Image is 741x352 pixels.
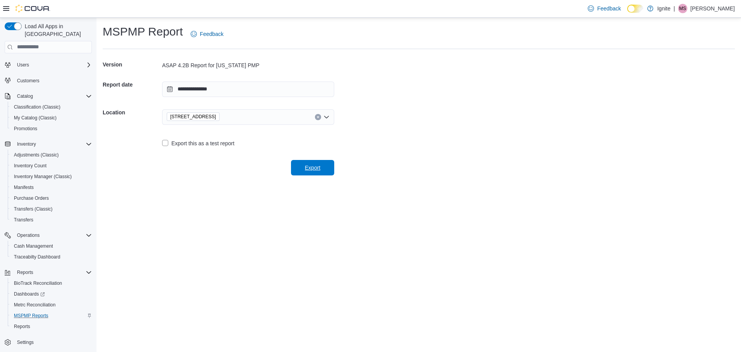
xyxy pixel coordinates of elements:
[17,339,34,345] span: Settings
[14,337,92,347] span: Settings
[8,182,95,193] button: Manifests
[14,76,42,85] a: Customers
[14,115,57,121] span: My Catalog (Classic)
[11,322,92,331] span: Reports
[11,183,37,192] a: Manifests
[14,139,39,149] button: Inventory
[11,150,92,160] span: Adjustments (Classic)
[11,241,92,251] span: Cash Management
[2,267,95,278] button: Reports
[15,5,50,12] img: Cova
[11,161,92,170] span: Inventory Count
[14,76,92,85] span: Customers
[162,139,234,148] label: Export this as a test report
[291,160,334,175] button: Export
[17,93,33,99] span: Catalog
[11,279,92,288] span: BioTrack Reconciliation
[323,114,330,120] button: Open list of options
[8,289,95,299] a: Dashboards
[103,105,161,120] h5: Location
[11,204,92,214] span: Transfers (Classic)
[14,126,37,132] span: Promotions
[8,150,95,160] button: Adjustments (Classic)
[14,338,37,347] a: Settings
[11,215,36,224] a: Transfers
[8,299,95,310] button: Metrc Reconciliation
[11,102,64,112] a: Classification (Classic)
[103,57,161,72] h5: Version
[11,172,75,181] a: Inventory Manager (Classic)
[162,82,334,97] input: Press the down key to open a popover containing a calendar.
[11,124,92,133] span: Promotions
[11,102,92,112] span: Classification (Classic)
[103,24,183,39] h1: MSPMP Report
[11,311,51,320] a: MSPMP Reports
[14,280,62,286] span: BioTrack Reconciliation
[14,104,61,110] span: Classification (Classic)
[14,231,43,240] button: Operations
[14,60,32,70] button: Users
[11,311,92,320] span: MSPMP Reports
[8,321,95,332] button: Reports
[11,252,63,262] a: Traceabilty Dashboard
[690,4,735,13] p: [PERSON_NAME]
[679,4,686,13] span: MS
[11,172,92,181] span: Inventory Manager (Classic)
[8,310,95,321] button: MSPMP Reports
[170,113,216,121] span: [STREET_ADDRESS]
[14,92,92,101] span: Catalog
[8,112,95,123] button: My Catalog (Classic)
[585,1,624,16] a: Feedback
[8,171,95,182] button: Inventory Manager (Classic)
[11,113,92,122] span: My Catalog (Classic)
[14,184,34,190] span: Manifests
[11,289,92,299] span: Dashboards
[22,22,92,38] span: Load All Apps in [GEOGRAPHIC_DATA]
[17,232,40,238] span: Operations
[14,302,56,308] span: Metrc Reconciliation
[17,62,29,68] span: Users
[2,139,95,150] button: Inventory
[11,279,65,288] a: BioTrack Reconciliation
[103,77,161,92] h5: Report date
[2,60,95,70] button: Users
[14,231,92,240] span: Operations
[2,337,95,348] button: Settings
[14,217,33,223] span: Transfers
[11,161,50,170] a: Inventory Count
[2,91,95,102] button: Catalog
[8,214,95,225] button: Transfers
[167,112,220,121] span: 2172 A Street
[14,243,53,249] span: Cash Management
[8,123,95,134] button: Promotions
[14,291,45,297] span: Dashboards
[14,323,30,330] span: Reports
[8,193,95,204] button: Purchase Orders
[11,194,52,203] a: Purchase Orders
[11,194,92,203] span: Purchase Orders
[14,139,92,149] span: Inventory
[17,141,36,147] span: Inventory
[14,195,49,201] span: Purchase Orders
[11,150,62,160] a: Adjustments (Classic)
[162,61,334,69] div: ASAP 4.2B Report for [US_STATE] PMP
[11,289,48,299] a: Dashboards
[673,4,675,13] p: |
[315,114,321,120] button: Clear input
[8,278,95,289] button: BioTrack Reconciliation
[657,4,670,13] p: Ignite
[627,5,643,13] input: Dark Mode
[8,102,95,112] button: Classification (Classic)
[188,26,227,42] a: Feedback
[14,92,36,101] button: Catalog
[305,164,320,172] span: Export
[8,160,95,171] button: Inventory Count
[11,252,92,262] span: Traceabilty Dashboard
[200,30,223,38] span: Feedback
[11,183,92,192] span: Manifests
[11,322,33,331] a: Reports
[14,313,48,319] span: MSPMP Reports
[14,268,36,277] button: Reports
